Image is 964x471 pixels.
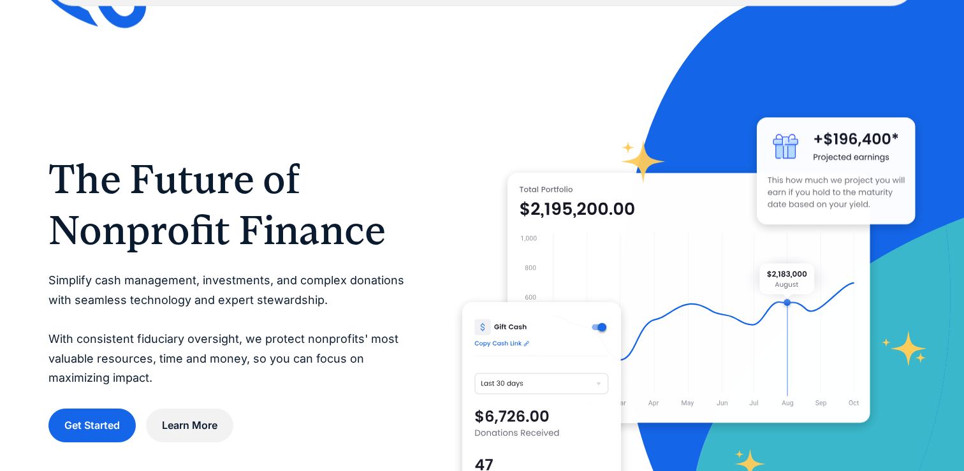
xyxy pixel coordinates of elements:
[508,173,870,423] img: nonprofit donation platform
[48,409,136,442] a: Get Started
[48,271,411,388] p: Simplify cash management, investments, and complex donations with seamless technology and expert ...
[882,331,927,366] img: fundraising star
[146,409,233,442] a: Learn More
[48,154,411,256] h1: The Future of Nonprofit Finance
